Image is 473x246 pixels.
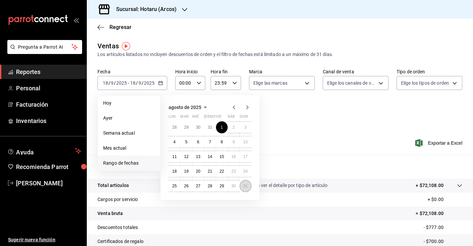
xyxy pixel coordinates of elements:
button: 17 de agosto de 2025 [240,151,251,163]
button: open_drawer_menu [73,17,79,23]
button: agosto de 2025 [169,103,209,111]
abbr: jueves [204,114,243,121]
abbr: 2 de agosto de 2025 [232,125,235,130]
abbr: 12 de agosto de 2025 [184,154,188,159]
button: 30 de julio de 2025 [192,121,204,133]
label: Fecha [97,69,167,74]
p: + $0.00 [428,196,462,203]
abbr: 13 de agosto de 2025 [196,154,200,159]
abbr: 9 de agosto de 2025 [232,140,235,144]
button: 18 de agosto de 2025 [169,165,180,177]
abbr: 8 de agosto de 2025 [221,140,223,144]
button: 29 de julio de 2025 [180,121,192,133]
button: Regresar [97,24,132,30]
button: 14 de agosto de 2025 [204,151,216,163]
abbr: 15 de agosto de 2025 [220,154,224,159]
abbr: viernes [216,114,221,121]
p: - $777.00 [424,224,462,231]
button: 16 de agosto de 2025 [228,151,239,163]
button: 28 de julio de 2025 [169,121,180,133]
span: Exportar a Excel [417,139,462,147]
span: / [142,80,144,86]
button: 1 de agosto de 2025 [216,121,228,133]
abbr: sábado [228,114,235,121]
span: Rango de fechas [103,160,155,167]
div: Ventas [97,41,119,51]
abbr: 16 de agosto de 2025 [231,154,236,159]
button: 26 de agosto de 2025 [180,180,192,192]
span: Personal [16,84,81,93]
button: 28 de agosto de 2025 [204,180,216,192]
p: Cargos por servicio [97,196,138,203]
button: 19 de agosto de 2025 [180,165,192,177]
button: 31 de agosto de 2025 [240,180,251,192]
label: Canal de venta [323,69,389,74]
abbr: 6 de agosto de 2025 [197,140,199,144]
span: / [136,80,138,86]
input: ---- [144,80,155,86]
button: 27 de agosto de 2025 [192,180,204,192]
span: Elige los tipos de orden [401,80,449,86]
abbr: 23 de agosto de 2025 [231,169,236,174]
span: Hoy [103,100,155,107]
span: Pregunta a Parrot AI [18,44,72,51]
button: 9 de agosto de 2025 [228,136,239,148]
abbr: 27 de agosto de 2025 [196,184,200,188]
abbr: 31 de julio de 2025 [208,125,212,130]
span: Recomienda Parrot [16,162,81,171]
abbr: 20 de agosto de 2025 [196,169,200,174]
button: 13 de agosto de 2025 [192,151,204,163]
span: [PERSON_NAME] [16,179,81,188]
span: / [114,80,116,86]
span: - [128,80,129,86]
button: 4 de agosto de 2025 [169,136,180,148]
div: Los artículos listados no incluyen descuentos de orden y el filtro de fechas está limitado a un m... [97,51,462,58]
abbr: 25 de agosto de 2025 [172,184,177,188]
input: -- [102,80,108,86]
span: Reportes [16,67,81,76]
input: -- [130,80,136,86]
abbr: 17 de agosto de 2025 [243,154,248,159]
span: / [108,80,110,86]
abbr: 5 de agosto de 2025 [185,140,188,144]
span: Mes actual [103,145,155,152]
a: Pregunta a Parrot AI [5,48,82,55]
p: Certificados de regalo [97,238,144,245]
abbr: 7 de agosto de 2025 [209,140,211,144]
button: 11 de agosto de 2025 [169,151,180,163]
h3: Sucursal: Hotaru (Arcos) [111,5,177,13]
span: Semana actual [103,130,155,137]
abbr: lunes [169,114,176,121]
label: Tipo de orden [397,69,462,74]
input: -- [138,80,142,86]
p: + $72,108.00 [416,182,444,189]
abbr: 28 de agosto de 2025 [208,184,212,188]
img: Tooltip marker [122,42,130,50]
button: 24 de agosto de 2025 [240,165,251,177]
abbr: 11 de agosto de 2025 [172,154,177,159]
abbr: 30 de julio de 2025 [196,125,200,130]
button: 3 de agosto de 2025 [240,121,251,133]
abbr: 29 de julio de 2025 [184,125,188,130]
p: - $700.00 [424,238,462,245]
button: 12 de agosto de 2025 [180,151,192,163]
abbr: 30 de agosto de 2025 [231,184,236,188]
span: Elige los canales de venta [327,80,376,86]
abbr: 28 de julio de 2025 [172,125,177,130]
button: 10 de agosto de 2025 [240,136,251,148]
input: -- [110,80,114,86]
p: = $72,108.00 [416,210,462,217]
abbr: martes [180,114,188,121]
abbr: 31 de agosto de 2025 [243,184,248,188]
abbr: miércoles [192,114,199,121]
span: agosto de 2025 [169,105,201,110]
span: Ayer [103,115,155,122]
input: ---- [116,80,127,86]
span: Ayuda [16,147,72,155]
label: Hora fin [211,69,241,74]
span: Inventarios [16,116,81,125]
p: Resumen [97,163,462,171]
abbr: 4 de agosto de 2025 [173,140,176,144]
p: Total artículos [97,182,129,189]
